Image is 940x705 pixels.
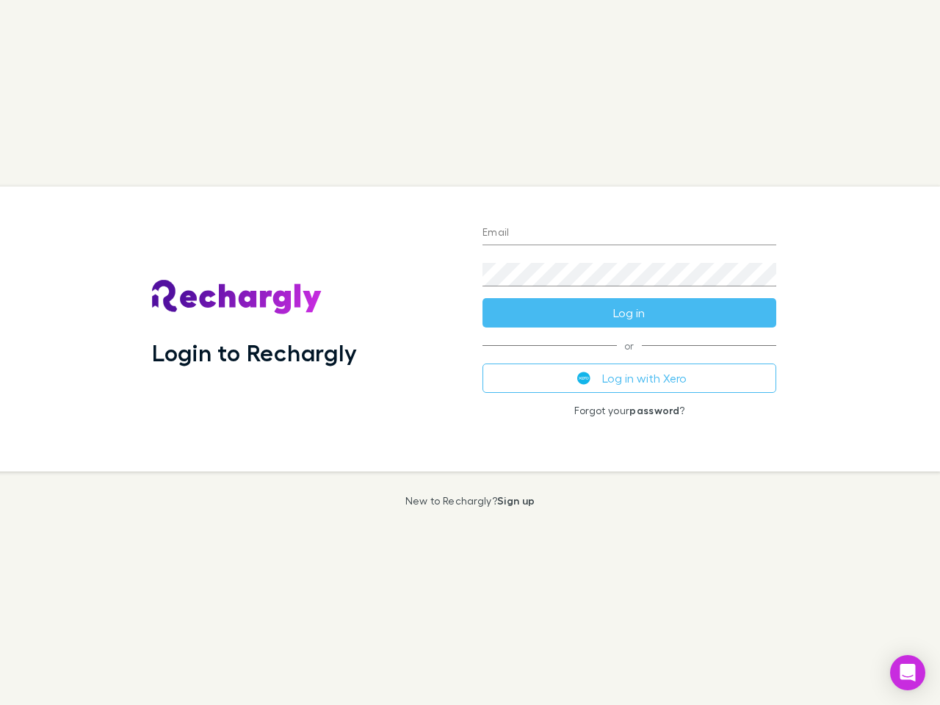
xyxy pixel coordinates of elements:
div: Open Intercom Messenger [890,655,925,690]
button: Log in with Xero [482,364,776,393]
span: or [482,345,776,346]
button: Log in [482,298,776,328]
p: New to Rechargly? [405,495,535,507]
h1: Login to Rechargly [152,339,357,366]
img: Xero's logo [577,372,590,385]
p: Forgot your ? [482,405,776,416]
a: password [629,404,679,416]
a: Sign up [497,494,535,507]
img: Rechargly's Logo [152,280,322,315]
